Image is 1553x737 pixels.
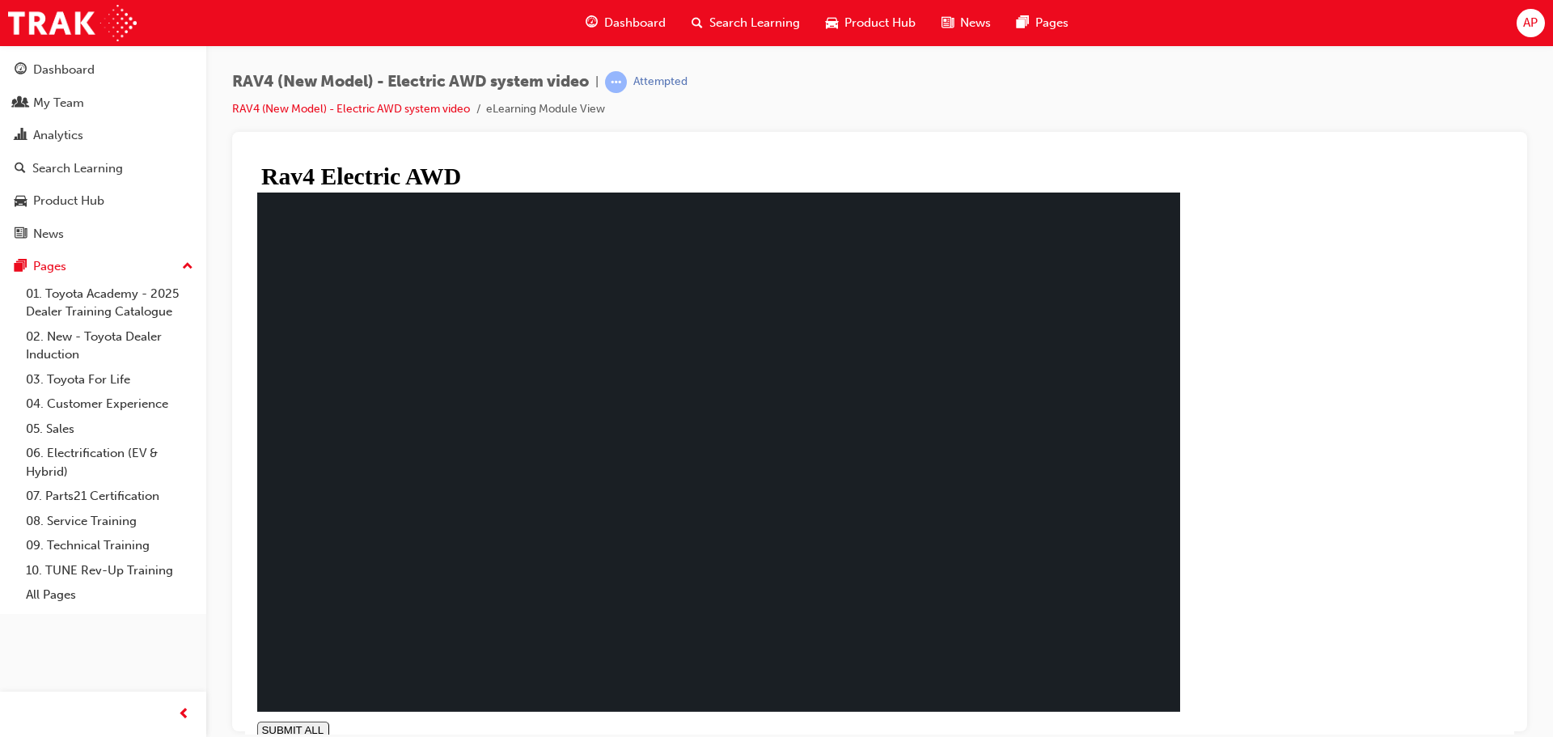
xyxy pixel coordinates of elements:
[605,71,627,93] span: learningRecordVerb_ATTEMPT-icon
[19,509,200,534] a: 08. Service Training
[586,13,598,33] span: guage-icon
[8,5,137,41] img: Trak
[15,63,27,78] span: guage-icon
[826,13,838,33] span: car-icon
[6,186,200,216] a: Product Hub
[178,705,190,725] span: prev-icon
[19,417,200,442] a: 05. Sales
[6,52,200,252] button: DashboardMy TeamAnalyticsSearch LearningProduct HubNews
[19,367,200,392] a: 03. Toyota For Life
[33,257,66,276] div: Pages
[19,441,200,484] a: 06. Electrification (EV & Hybrid)
[15,194,27,209] span: car-icon
[6,219,200,249] a: News
[15,260,27,274] span: pages-icon
[679,6,813,40] a: search-iconSearch Learning
[1017,13,1029,33] span: pages-icon
[19,484,200,509] a: 07. Parts21 Certification
[1035,14,1068,32] span: Pages
[6,154,200,184] a: Search Learning
[595,73,599,91] span: |
[19,558,200,583] a: 10. TUNE Rev-Up Training
[182,256,193,277] span: up-icon
[960,14,991,32] span: News
[1517,9,1545,37] button: AP
[633,74,688,90] div: Attempted
[33,225,64,244] div: News
[844,14,916,32] span: Product Hub
[6,252,200,282] button: Pages
[32,159,123,178] div: Search Learning
[6,55,200,85] a: Dashboard
[15,129,27,143] span: chart-icon
[19,324,200,367] a: 02. New - Toyota Dealer Induction
[709,14,800,32] span: Search Learning
[6,88,200,118] a: My Team
[813,6,929,40] a: car-iconProduct Hub
[232,102,470,116] a: RAV4 (New Model) - Electric AWD system video
[1523,14,1538,32] span: AP
[1004,6,1081,40] a: pages-iconPages
[33,126,83,145] div: Analytics
[692,13,703,33] span: search-icon
[15,162,26,176] span: search-icon
[33,94,84,112] div: My Team
[6,121,200,150] a: Analytics
[604,14,666,32] span: Dashboard
[15,227,27,242] span: news-icon
[929,6,1004,40] a: news-iconNews
[573,6,679,40] a: guage-iconDashboard
[19,282,200,324] a: 01. Toyota Academy - 2025 Dealer Training Catalogue
[486,100,605,119] li: eLearning Module View
[15,96,27,111] span: people-icon
[232,73,589,91] span: RAV4 (New Model) - Electric AWD system video
[33,61,95,79] div: Dashboard
[19,392,200,417] a: 04. Customer Experience
[19,533,200,558] a: 09. Technical Training
[942,13,954,33] span: news-icon
[19,582,200,608] a: All Pages
[33,192,104,210] div: Product Hub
